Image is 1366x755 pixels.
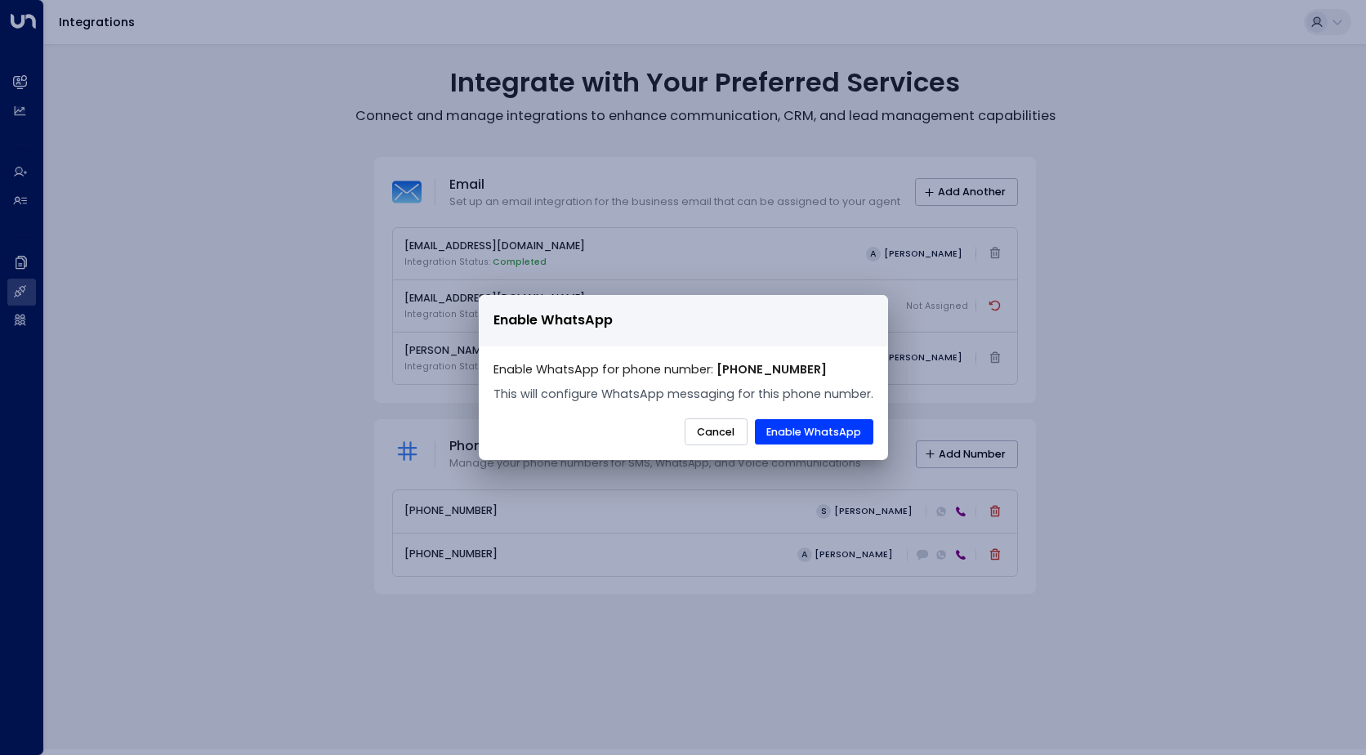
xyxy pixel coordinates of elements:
p: This will configure WhatsApp messaging for this phone number. [493,386,873,404]
strong: [PHONE_NUMBER] [716,361,827,377]
button: Cancel [685,418,748,446]
span: Enable WhatsApp [493,310,613,331]
p: Enable WhatsApp for phone number: [493,361,873,379]
button: Enable WhatsApp [755,419,873,445]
